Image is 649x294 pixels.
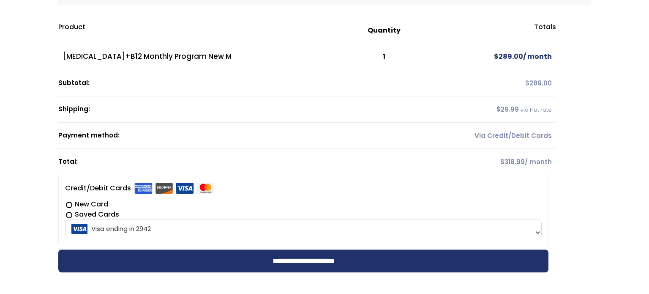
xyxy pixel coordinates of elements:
td: / month [412,43,556,70]
span: 29.99 [496,105,519,114]
td: / month [412,149,556,175]
label: Saved Cards [65,209,542,220]
span: 289.00 [494,52,523,61]
td: 1 [356,43,412,70]
span: $ [525,79,529,88]
img: Visa [176,183,194,194]
td: [MEDICAL_DATA]+B12 Monthly Program New M [58,43,356,70]
img: Mastercard [196,183,215,194]
th: Total: [58,149,412,175]
th: Payment method: [58,123,412,149]
span: Visa ending in 2942 [68,220,539,238]
label: Credit/Debit Cards [65,181,215,195]
td: Via Credit/Debit Cards [412,123,556,149]
th: Product [58,18,356,43]
label: New Card [65,199,542,209]
img: Amex [134,183,153,194]
th: Shipping: [58,96,412,123]
small: via Flat rate [521,106,552,113]
span: Visa ending in 2942 [65,220,542,238]
th: Totals [412,18,556,43]
th: Subtotal: [58,70,412,96]
th: Quantity [356,18,412,43]
img: Discover [155,183,173,194]
span: 289.00 [525,79,552,88]
span: $ [494,52,499,61]
span: $ [500,157,504,166]
span: $ [496,105,501,114]
span: 318.99 [500,157,525,166]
